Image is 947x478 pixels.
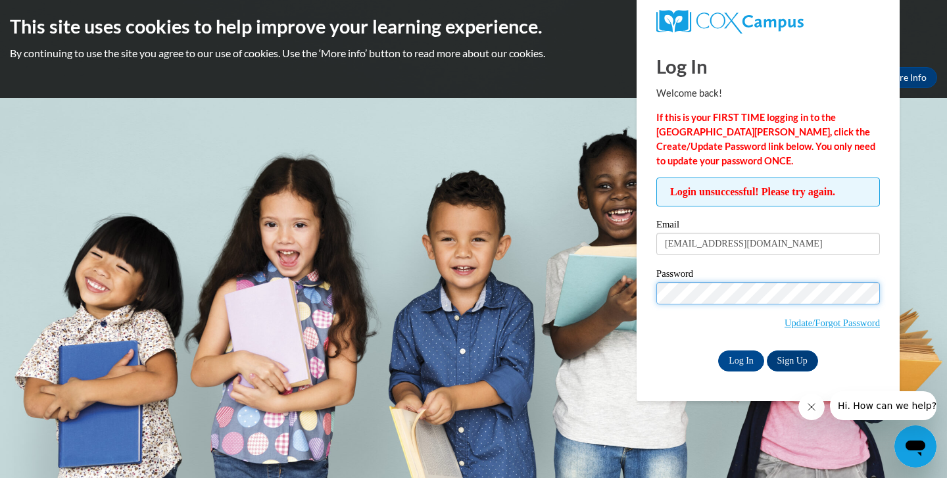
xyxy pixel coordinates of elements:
[894,425,936,467] iframe: Button to launch messaging window
[656,269,880,282] label: Password
[656,10,804,34] img: COX Campus
[785,318,880,328] a: Update/Forgot Password
[656,178,880,206] span: Login unsuccessful! Please try again.
[767,350,818,371] a: Sign Up
[718,350,764,371] input: Log In
[656,53,880,80] h1: Log In
[656,112,875,166] strong: If this is your FIRST TIME logging in to the [GEOGRAPHIC_DATA][PERSON_NAME], click the Create/Upd...
[10,46,937,60] p: By continuing to use the site you agree to our use of cookies. Use the ‘More info’ button to read...
[798,394,825,420] iframe: Close message
[656,220,880,233] label: Email
[830,391,936,420] iframe: Message from company
[875,67,937,88] a: More Info
[10,13,937,39] h2: This site uses cookies to help improve your learning experience.
[656,10,880,34] a: COX Campus
[656,86,880,101] p: Welcome back!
